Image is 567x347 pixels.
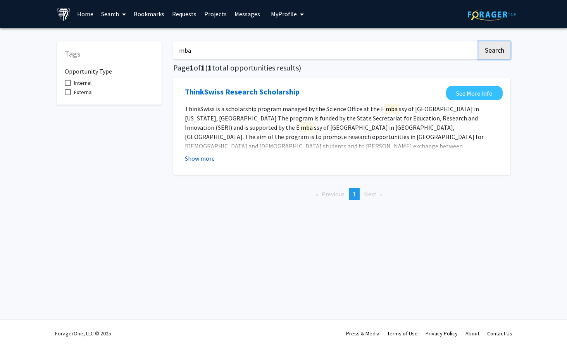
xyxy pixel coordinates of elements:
[173,188,510,200] ul: Pagination
[55,320,111,347] div: ForagerOne, LLC © 2025
[65,62,154,75] h6: Opportunity Type
[173,41,477,59] input: Search Keywords
[271,10,297,18] span: My Profile
[173,63,510,72] h5: Page of ( total opportunities results)
[73,0,97,27] a: Home
[479,41,510,59] button: Search
[384,104,399,114] mark: mba
[446,86,503,100] a: Opens in a new tab
[201,63,205,72] span: 1
[168,0,200,27] a: Requests
[364,190,377,198] span: Next
[57,7,71,21] img: Johns Hopkins University Logo
[185,86,300,98] a: Opens in a new tab
[231,0,264,27] a: Messages
[426,330,458,337] a: Privacy Policy
[97,0,130,27] a: Search
[468,9,516,21] img: ForagerOne Logo
[130,0,168,27] a: Bookmarks
[346,330,379,337] a: Press & Media
[200,0,231,27] a: Projects
[208,63,212,72] span: 1
[74,78,91,88] span: Internal
[487,330,512,337] a: Contact Us
[74,88,93,97] span: External
[300,122,314,132] mark: mba
[322,190,345,198] span: Previous
[190,63,194,72] span: 1
[65,49,154,58] h5: Tags
[387,330,418,337] a: Terms of Use
[6,312,33,341] iframe: Chat
[353,190,356,198] span: 1
[465,330,479,337] a: About
[185,154,215,163] button: Show more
